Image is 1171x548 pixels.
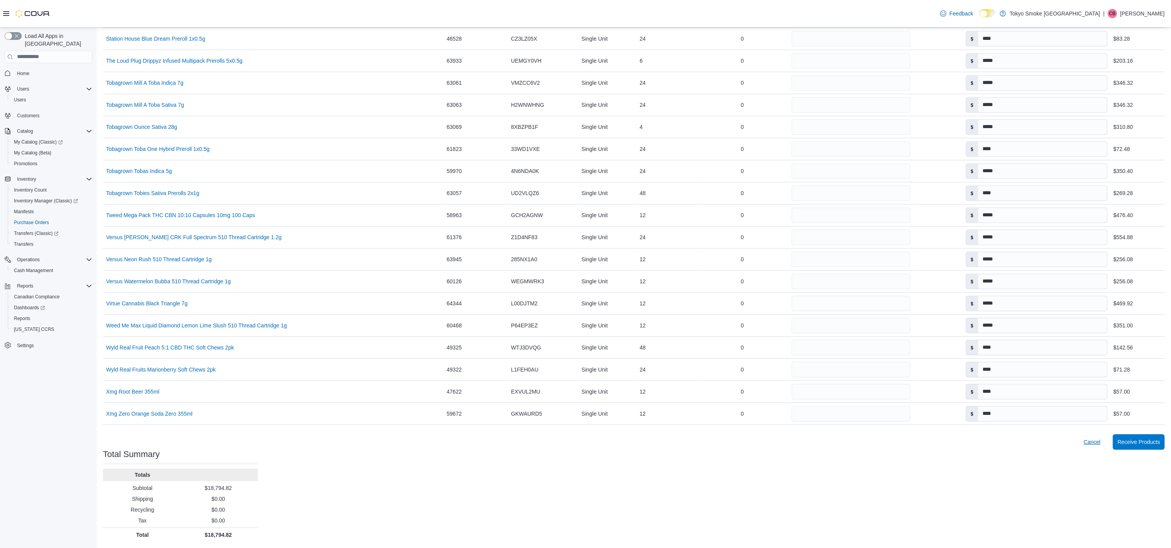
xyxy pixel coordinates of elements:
[15,10,50,17] img: Cova
[17,176,36,182] span: Inventory
[637,296,696,311] div: 12
[637,229,696,245] div: 24
[11,159,92,168] span: Promotions
[1114,166,1133,176] div: $350.40
[2,174,95,185] button: Inventory
[578,207,636,223] div: Single Unit
[17,113,39,119] span: Customers
[11,240,92,249] span: Transfers
[2,281,95,291] button: Reports
[22,32,92,48] span: Load All Apps in [GEOGRAPHIC_DATA]
[14,161,38,167] span: Promotions
[14,111,92,120] span: Customers
[511,343,541,352] span: WTJ3DVQG
[578,340,636,355] div: Single Unit
[1114,100,1133,110] div: $346.32
[8,147,95,158] button: My Catalog (Beta)
[578,252,636,267] div: Single Unit
[106,78,183,87] a: Tobagrown Mill A Toba Indica 7g
[511,321,538,330] span: P64EP3EZ
[1114,387,1130,396] div: $57.00
[14,241,33,247] span: Transfers
[106,34,205,43] a: Station House Blue Dream Preroll 1x0.5g
[578,274,636,289] div: Single Unit
[447,100,462,110] span: 63063
[1114,144,1130,154] div: $72.48
[1113,434,1165,450] button: Receive Products
[966,75,978,90] label: $
[11,229,92,238] span: Transfers (Classic)
[1114,233,1133,242] div: $554.88
[511,166,539,176] span: 4N6NDA0K
[696,296,789,311] div: 0
[106,122,177,132] a: Tobagrown Ounce Sativa 28g
[8,206,95,217] button: Manifests
[1084,438,1101,446] span: Cancel
[578,163,636,179] div: Single Unit
[637,318,696,333] div: 12
[966,384,978,399] label: $
[106,233,281,242] a: Versus [PERSON_NAME] CRK Full Spectrum 510 Thread Cartridge 1.2g
[696,31,789,46] div: 0
[14,219,49,226] span: Purchase Orders
[578,31,636,46] div: Single Unit
[106,255,212,264] a: Versus Neon Rush 510 Thread Cartridge 1g
[17,283,33,289] span: Reports
[980,9,996,17] input: Dark Mode
[1114,409,1130,418] div: $57.00
[966,252,978,267] label: $
[1114,34,1130,43] div: $83.28
[11,240,36,249] a: Transfers
[578,229,636,245] div: Single Unit
[966,274,978,289] label: $
[447,299,462,308] span: 64344
[14,139,63,145] span: My Catalog (Classic)
[11,266,56,275] a: Cash Management
[14,198,78,204] span: Inventory Manager (Classic)
[447,277,462,286] span: 60126
[1109,9,1116,18] span: CB
[14,84,32,94] button: Users
[11,266,92,275] span: Cash Management
[696,384,789,399] div: 0
[11,314,92,323] span: Reports
[8,137,95,147] a: My Catalog (Classic)
[511,233,537,242] span: Z1D4NF83
[182,495,255,503] p: $0.00
[11,325,57,334] a: [US_STATE] CCRS
[578,97,636,113] div: Single Unit
[637,163,696,179] div: 24
[11,196,92,205] span: Inventory Manager (Classic)
[106,299,188,308] a: Virtue Cannabis Black Triangle 7g
[14,84,92,94] span: Users
[511,34,537,43] span: CZ3LZ05X
[696,252,789,267] div: 0
[17,257,40,263] span: Operations
[1114,343,1133,352] div: $142.56
[937,6,976,21] a: Feedback
[447,387,462,396] span: 47622
[637,362,696,377] div: 24
[106,321,287,330] a: Weed Me Max Liquid Diamond Lemon Lime Slush 510 Thread Cartridge 1g
[11,207,37,216] a: Manifests
[637,31,696,46] div: 24
[637,340,696,355] div: 48
[511,122,538,132] span: 8XBZPB1F
[447,233,462,242] span: 61376
[1010,9,1101,18] p: Tokyo Smoke [GEOGRAPHIC_DATA]
[11,196,81,205] a: Inventory Manager (Classic)
[11,185,92,195] span: Inventory Count
[1081,434,1104,450] button: Cancel
[637,119,696,135] div: 4
[511,277,544,286] span: WEGMWRK3
[637,185,696,201] div: 48
[14,127,36,136] button: Catalog
[511,56,542,65] span: UEMGY0VH
[511,365,538,374] span: L1FEH0AU
[11,137,92,147] span: My Catalog (Classic)
[966,406,978,421] label: $
[11,148,92,158] span: My Catalog (Beta)
[106,531,179,539] p: Total
[14,305,45,311] span: Dashboards
[511,100,544,110] span: H2WNWHNG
